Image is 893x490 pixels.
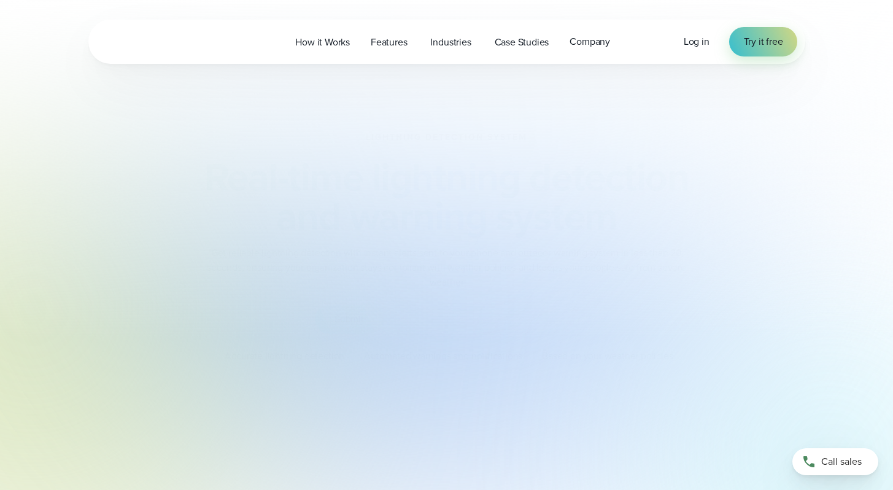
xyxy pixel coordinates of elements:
[295,35,350,50] span: How it Works
[792,448,878,475] a: Call sales
[684,34,709,49] a: Log in
[684,34,709,49] span: Log in
[484,29,560,55] a: Case Studies
[744,34,783,49] span: Try it free
[285,29,360,55] a: How it Works
[729,27,798,56] a: Try it free
[430,35,471,50] span: Industries
[821,454,862,469] span: Call sales
[570,34,610,49] span: Company
[495,35,549,50] span: Case Studies
[371,35,407,50] span: Features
